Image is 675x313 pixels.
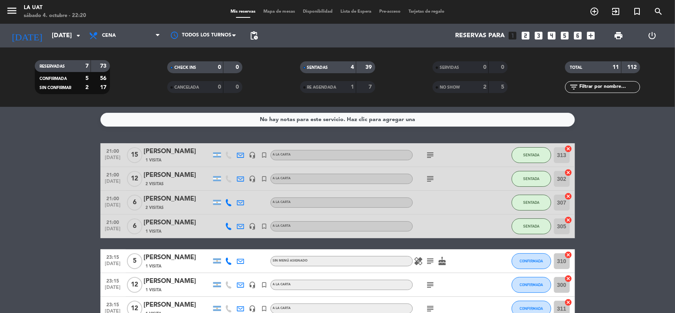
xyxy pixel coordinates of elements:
[521,30,531,41] i: looks_two
[299,9,337,14] span: Disponibilidad
[456,32,505,40] span: Reservas para
[174,85,199,89] span: CANCELADA
[351,64,354,70] strong: 4
[103,146,123,155] span: 21:00
[40,64,65,68] span: RESERVADAS
[635,24,669,47] div: LOG OUT
[24,12,86,20] div: sábado 4. octubre - 22:20
[144,276,211,286] div: [PERSON_NAME]
[512,147,551,163] button: SENTADA
[632,7,642,16] i: turned_in_not
[611,7,620,16] i: exit_to_app
[103,217,123,226] span: 21:00
[534,30,544,41] i: looks_3
[103,170,123,179] span: 21:00
[369,84,373,90] strong: 7
[127,147,142,163] span: 15
[414,256,424,266] i: healing
[236,84,241,90] strong: 0
[375,9,405,14] span: Pre-acceso
[74,31,83,40] i: arrow_drop_down
[560,30,570,41] i: looks_5
[174,66,196,70] span: CHECK INS
[508,30,518,41] i: looks_one
[628,64,639,70] strong: 112
[249,305,256,312] i: headset_mic
[260,115,415,124] div: No hay notas para este servicio. Haz clic para agregar una
[523,200,539,205] span: SENTADA
[565,275,573,283] i: cancel
[103,300,123,309] span: 23:15
[501,64,506,70] strong: 0
[273,224,291,228] span: A LA CARTA
[273,307,291,310] span: A LA CARTA
[426,280,435,290] i: subject
[103,226,123,235] span: [DATE]
[261,223,268,230] i: turned_in_not
[144,300,211,310] div: [PERSON_NAME]
[100,63,108,69] strong: 73
[259,9,299,14] span: Mapa de mesas
[570,66,582,70] span: TOTAL
[565,145,573,153] i: cancel
[103,155,123,164] span: [DATE]
[144,252,211,263] div: [PERSON_NAME]
[127,171,142,187] span: 12
[103,203,123,212] span: [DATE]
[236,64,241,70] strong: 0
[440,85,460,89] span: NO SHOW
[273,177,291,180] span: A LA CARTA
[512,195,551,211] button: SENTADA
[273,283,291,286] span: A LA CARTA
[146,228,162,235] span: 1 Visita
[146,287,162,293] span: 1 Visita
[512,218,551,234] button: SENTADA
[40,77,67,81] span: CONFIRMADA
[261,152,268,159] i: turned_in_not
[512,171,551,187] button: SENTADA
[365,64,373,70] strong: 39
[647,31,657,40] i: power_settings_new
[249,223,256,230] i: headset_mic
[654,7,663,16] i: search
[103,179,123,188] span: [DATE]
[579,83,640,91] input: Filtrar por nombre...
[103,285,123,294] span: [DATE]
[127,253,142,269] span: 5
[523,176,539,181] span: SENTADA
[103,261,123,270] span: [DATE]
[218,84,221,90] strong: 0
[127,277,142,293] span: 12
[85,63,89,69] strong: 7
[218,64,221,70] strong: 0
[520,259,543,263] span: CONFIRMADA
[144,194,211,204] div: [PERSON_NAME]
[512,277,551,293] button: CONFIRMADA
[273,153,291,156] span: A LA CARTA
[261,281,268,288] i: turned_in_not
[547,30,557,41] i: looks_4
[146,205,164,211] span: 2 Visitas
[100,76,108,81] strong: 56
[103,193,123,203] span: 21:00
[24,4,86,12] div: La Uat
[146,263,162,269] span: 1 Visita
[613,64,619,70] strong: 11
[85,85,89,90] strong: 2
[85,76,89,81] strong: 5
[227,9,259,14] span: Mis reservas
[100,85,108,90] strong: 17
[565,192,573,200] i: cancel
[426,256,435,266] i: subject
[440,66,459,70] span: SERVIDAS
[565,216,573,224] i: cancel
[307,66,328,70] span: SENTADAS
[6,27,48,44] i: [DATE]
[103,276,123,285] span: 23:15
[483,64,486,70] strong: 0
[249,175,256,182] i: headset_mic
[565,298,573,306] i: cancel
[261,175,268,182] i: turned_in_not
[144,170,211,180] div: [PERSON_NAME]
[249,31,259,40] span: pending_actions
